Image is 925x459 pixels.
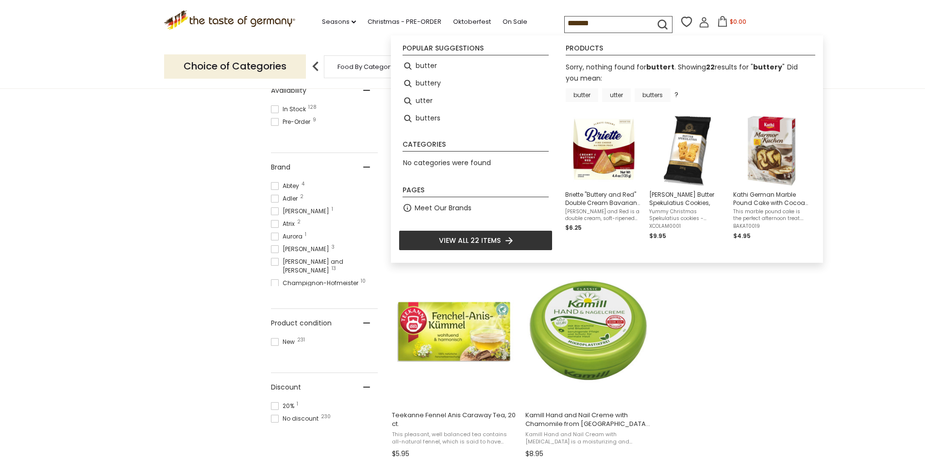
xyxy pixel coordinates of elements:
[733,232,751,240] span: $4.95
[678,62,785,72] span: Showing results for " "
[368,17,441,27] a: Christmas - PRE-ORDER
[297,220,301,224] span: 2
[525,411,651,428] span: Kamill Hand and Nail Creme with Chamomile from [GEOGRAPHIC_DATA] 150ml
[733,223,809,230] span: BAKAT0019
[706,62,715,72] b: 22
[524,266,653,395] img: Kamill Hand and Nail Creme with Chamomile from Germany
[332,207,333,212] span: 1
[453,17,491,27] a: Oktoberfest
[392,411,518,428] span: Teekanne Fennel Anis Caraway Tea, 20 ct.
[271,232,305,241] span: Aurora
[730,17,746,26] span: $0.00
[566,62,798,100] div: Did you mean: ?
[635,88,671,102] a: butters
[399,57,553,75] li: butter
[392,431,518,446] span: This pleasant, well balanced tea contains all-natural fennel, which is said to have [MEDICAL_DATA...
[399,75,553,92] li: buttery
[271,182,302,190] span: Abtey
[733,208,809,222] span: This marble pound cake is the perfect afternoon treat. [PERSON_NAME] light pound cake with chocol...
[525,431,651,446] span: Kamill Hand and Nail Cream with [MEDICAL_DATA] is a moisturizing and protective cream. It smooths...
[322,17,356,27] a: Seasons
[271,318,332,328] span: Product condition
[390,266,519,395] img: Teekanne Fennel Anis Caraway Tea
[337,63,394,70] a: Food By Category
[399,230,553,251] li: View all 22 items
[297,402,298,407] span: 1
[271,257,378,275] span: [PERSON_NAME] and [PERSON_NAME]
[271,118,313,126] span: Pre-Order
[271,162,290,172] span: Brand
[271,338,298,346] span: New
[332,245,335,250] span: 3
[565,223,582,232] span: $6.25
[271,207,332,216] span: [PERSON_NAME]
[392,449,409,459] span: $5.95
[399,92,553,110] li: utter
[390,54,519,183] img: Tchibo Sana Sanfter Ground Coffee
[733,190,809,207] span: Kathi German Marble Pound Cake with Cocoa Glaze Baking Mix, 15.9 oz
[561,112,645,245] li: Briette "Buttery and Red" Double Cream Bavarian Brie, 4.4 oz
[271,382,301,392] span: Discount
[300,194,303,199] span: 2
[646,62,674,72] b: buttert
[503,17,527,27] a: On Sale
[649,116,725,241] a: [PERSON_NAME] Butter Spekulatius Cookies,Yummy Christmas Spekulatius cookies - crunchy and butter...
[415,203,471,214] a: Meet Our Brands
[271,414,321,423] span: No discount
[306,57,325,76] img: previous arrow
[305,232,306,237] span: 1
[321,414,331,419] span: 230
[403,187,549,197] li: Pages
[649,190,725,207] span: [PERSON_NAME] Butter Spekulatius Cookies,
[565,208,641,222] span: [PERSON_NAME] and Red is a double cream, soft-ripened Bavarian Brie with a red rind in a fresh pa...
[566,45,815,55] li: Products
[332,266,336,271] span: 13
[399,110,553,127] li: butters
[729,112,813,245] li: Kathi German Marble Pound Cake with Cocoa Glaze Baking Mix, 15.9 oz
[565,190,641,207] span: Briette "Buttery and Red" Double Cream Bavarian Brie, 4.4 oz
[403,45,549,55] li: Popular suggestions
[302,182,304,187] span: 4
[271,402,297,410] span: 20%
[391,35,823,263] div: Instant Search Results
[271,105,309,114] span: In Stock
[271,85,306,96] span: Availability
[271,245,332,254] span: [PERSON_NAME]
[403,141,549,152] li: Categories
[399,199,553,217] li: Meet Our Brands
[566,62,676,72] span: Sorry, nothing found for .
[566,88,598,102] a: butter
[164,54,306,78] p: Choice of Categories
[733,116,809,241] a: Kathi German Marble Pound Cake with Cocoa Glaze Baking Mix, 15.9 ozThis marble pound cake is the ...
[271,194,301,203] span: Adler
[753,62,782,72] a: buttery
[439,235,501,246] span: View all 22 items
[308,105,317,110] span: 128
[602,88,631,102] a: utter
[649,223,725,230] span: XCOLAM0001
[271,220,298,228] span: Atrix
[313,118,316,122] span: 9
[525,449,543,459] span: $8.95
[645,112,729,245] li: Lambertz Butter Spekulatius Cookies,
[649,208,725,222] span: Yummy Christmas Spekulatius cookies - crunchy and buttery. From one of Germany's oldest bakeries:...
[649,232,666,240] span: $9.95
[565,116,641,241] a: Briette "Buttery and Red" Double Cream Bavarian Brie, 4.4 oz[PERSON_NAME] and Red is a double cre...
[390,46,519,250] a: Tchibo
[403,158,491,168] span: No categories were found
[361,279,366,284] span: 10
[711,16,753,31] button: $0.00
[297,338,305,342] span: 231
[271,279,361,288] span: Champignon-Hofmeister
